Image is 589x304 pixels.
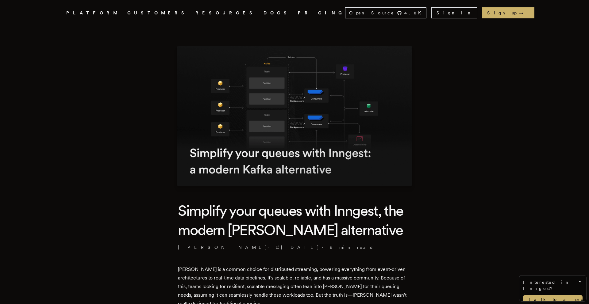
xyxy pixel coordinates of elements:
[349,10,395,16] span: Open Source
[519,10,529,16] span: →
[178,201,411,239] h1: Simplify your queues with Inngest, the modern [PERSON_NAME] alternative
[178,244,411,250] p: [PERSON_NAME] · ·
[482,7,534,18] a: Sign up
[330,244,374,250] span: 5 min read
[177,46,412,186] img: Featured image for Simplify your queues with Inngest, the modern Kafka alternative blog post
[127,9,188,17] a: CUSTOMERS
[276,244,319,250] span: [DATE]
[298,9,345,17] a: PRICING
[66,9,120,17] button: PLATFORM
[523,295,583,304] a: Talk to a product expert
[264,9,291,17] a: DOCS
[404,10,425,16] span: 4.8 K
[523,279,583,291] span: Interested in Inngest?
[431,7,477,18] a: Sign In
[195,9,256,17] button: RESOURCES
